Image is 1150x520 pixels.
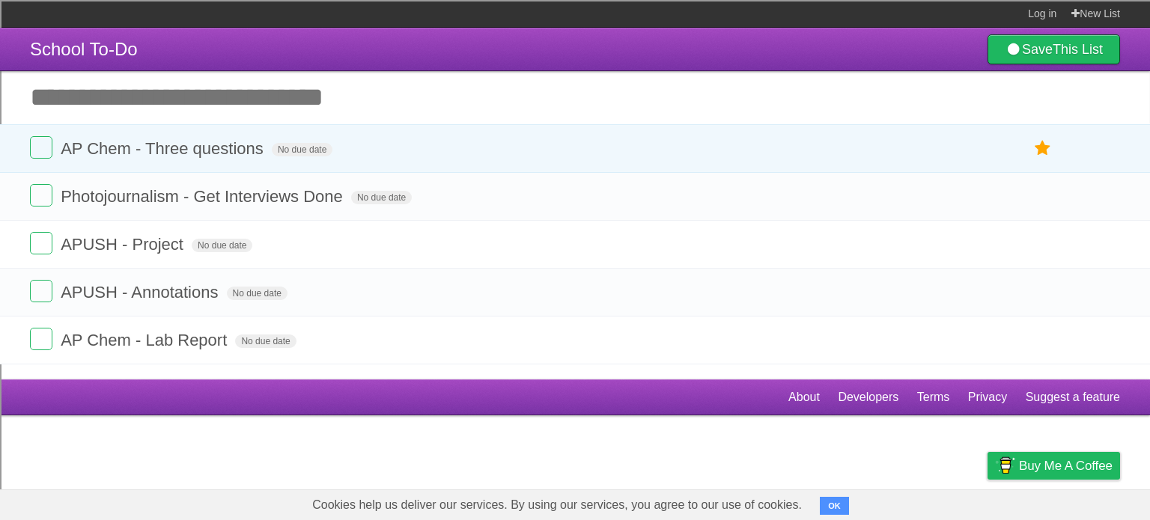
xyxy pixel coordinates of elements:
b: This List [1053,42,1103,57]
div: Sign out [6,102,1144,115]
div: Delete [6,75,1144,88]
label: Done [30,328,52,350]
label: Star task [1029,136,1057,161]
span: No due date [272,143,332,156]
span: APUSH - Project [61,235,187,254]
label: Done [30,232,52,254]
button: OK [820,497,849,515]
span: APUSH - Annotations [61,283,222,302]
span: No due date [227,287,287,300]
span: AP Chem - Three questions [61,139,267,158]
label: Done [30,184,52,207]
div: Sort A > Z [6,34,1144,48]
span: No due date [235,334,296,348]
span: AP Chem - Lab Report [61,331,231,349]
span: School To-Do [30,39,138,59]
span: Photojournalism - Get Interviews Done [61,187,347,206]
span: No due date [192,239,252,252]
a: SaveThis List [988,34,1120,64]
span: Cookies help us deliver our services. By using our services, you agree to our use of cookies. [297,490,817,520]
label: Done [30,280,52,302]
div: Sort New > Old [6,48,1144,61]
span: No due date [351,191,412,204]
div: Move To ... [6,61,1144,75]
div: Home [6,6,313,19]
label: Done [30,136,52,159]
div: Options [6,88,1144,102]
